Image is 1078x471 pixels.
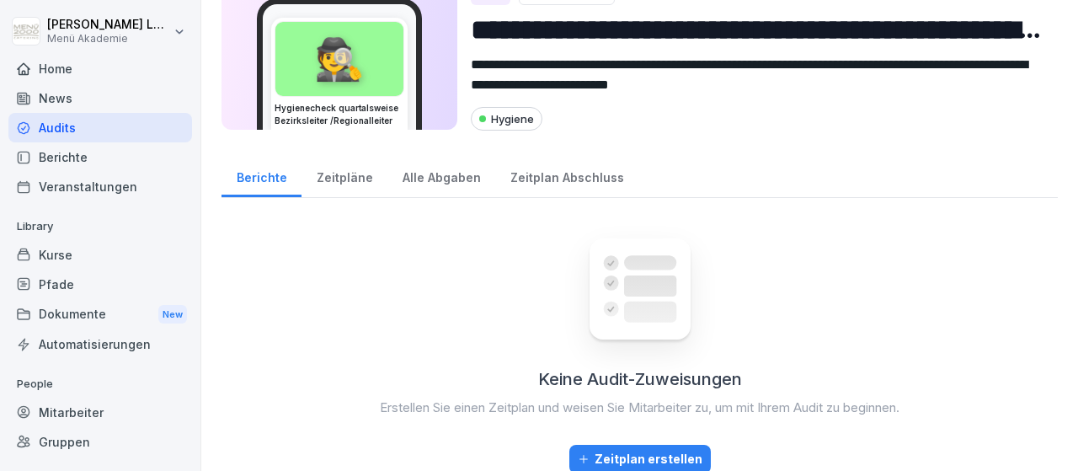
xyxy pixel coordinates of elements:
h3: Hygienecheck quartalsweise Bezirksleiter /Regionalleiter [275,102,404,127]
a: Veranstaltungen [8,172,192,201]
a: Home [8,54,192,83]
div: Hygiene [471,107,542,131]
div: 🕵️ [275,22,403,96]
p: [PERSON_NAME] Lechler [47,18,170,32]
div: Dokumente [8,299,192,330]
a: Gruppen [8,427,192,457]
a: Berichte [221,154,302,197]
p: Library [8,213,192,240]
a: Audits [8,113,192,142]
a: Berichte [8,142,192,172]
div: New [158,305,187,324]
a: Zeitplan Abschluss [495,154,638,197]
a: Pfade [8,270,192,299]
a: DokumenteNew [8,299,192,330]
h2: Keine Audit-Zuweisungen [538,367,742,392]
p: Menü Akademie [47,33,170,45]
div: Zeitplan erstellen [578,450,702,468]
a: News [8,83,192,113]
p: Erstellen Sie einen Zeitplan und weisen Sie Mitarbeiter zu, um mit Ihrem Audit zu beginnen. [380,399,899,418]
a: Zeitpläne [302,154,387,197]
p: People [8,371,192,398]
a: Alle Abgaben [387,154,495,197]
a: Mitarbeiter [8,398,192,427]
a: Automatisierungen [8,329,192,359]
a: Kurse [8,240,192,270]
